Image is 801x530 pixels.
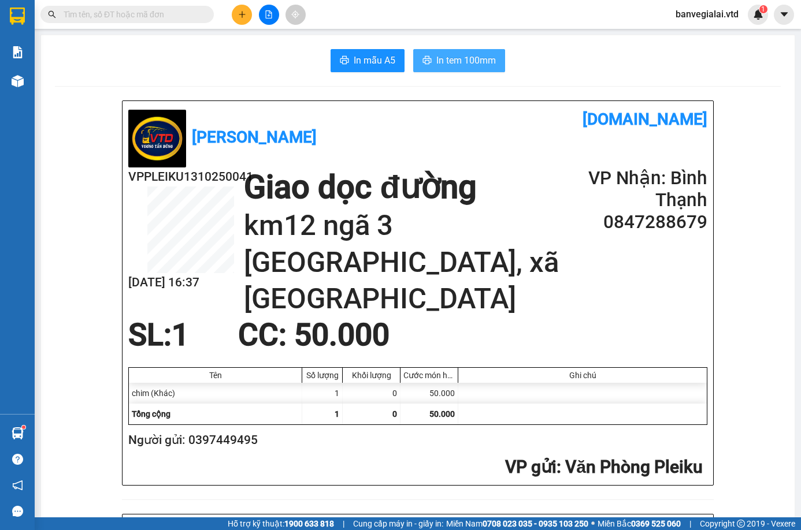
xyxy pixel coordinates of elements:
div: Số lượng [305,371,339,380]
span: SL: [128,317,172,353]
span: Tổng cộng [132,409,170,419]
img: logo.jpg [128,110,186,167]
span: VP gửi [505,457,557,477]
span: file-add [265,10,273,18]
button: file-add [259,5,279,25]
span: printer [422,55,432,66]
span: message [12,506,23,517]
span: Cung cấp máy in - giấy in: [353,517,443,530]
span: Miền Nam [446,517,588,530]
img: icon-new-feature [753,9,763,20]
span: 1 [761,5,765,13]
span: In tem 100mm [436,53,496,68]
span: ⚪️ [591,521,595,526]
h1: km12 ngã 3 [GEOGRAPHIC_DATA], xã [GEOGRAPHIC_DATA] [244,207,568,318]
b: [PERSON_NAME] [192,128,317,147]
h2: [DATE] 16:37 [128,273,253,292]
span: Miền Bắc [598,517,681,530]
span: 0 [392,409,397,419]
span: printer [340,55,349,66]
h2: VP Nhận: Bình Thạnh [569,167,707,211]
button: printerIn tem 100mm [413,49,505,72]
h2: : Văn Phòng Pleiku [128,456,703,479]
span: copyright [737,520,745,528]
span: question-circle [12,454,23,465]
span: notification [12,480,23,491]
sup: 1 [759,5,767,13]
span: | [689,517,691,530]
span: banvegialai.vtd [666,7,748,21]
span: In mẫu A5 [354,53,395,68]
div: Cước món hàng [403,371,455,380]
img: warehouse-icon [12,427,24,439]
strong: 0708 023 035 - 0935 103 250 [483,519,588,528]
h1: Giao dọc đường [244,167,568,207]
span: aim [291,10,299,18]
span: 50.000 [429,409,455,419]
span: 1 [335,409,339,419]
sup: 1 [22,426,25,429]
span: | [343,517,344,530]
div: 0 [343,383,400,404]
span: plus [238,10,246,18]
strong: 1900 633 818 [284,519,334,528]
b: [DOMAIN_NAME] [583,110,707,129]
button: plus [232,5,252,25]
div: chim (Khác) [129,383,302,404]
h2: 0847288679 [569,211,707,233]
strong: 0369 525 060 [631,519,681,528]
img: warehouse-icon [12,75,24,87]
input: Tìm tên, số ĐT hoặc mã đơn [64,8,200,21]
img: solution-icon [12,46,24,58]
div: 1 [302,383,343,404]
div: Ghi chú [461,371,704,380]
img: logo-vxr [10,8,25,25]
span: search [48,10,56,18]
div: Tên [132,371,299,380]
span: caret-down [779,9,789,20]
h2: VPPLEIKU1310250041 [128,167,253,186]
span: 1 [172,317,189,353]
div: 50.000 [400,383,458,404]
span: Hỗ trợ kỹ thuật: [228,517,334,530]
button: aim [285,5,306,25]
button: printerIn mẫu A5 [331,49,405,72]
h2: Người gửi: 0397449495 [128,431,703,450]
div: CC : 50.000 [231,318,396,352]
button: caret-down [774,5,794,25]
div: Khối lượng [346,371,397,380]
